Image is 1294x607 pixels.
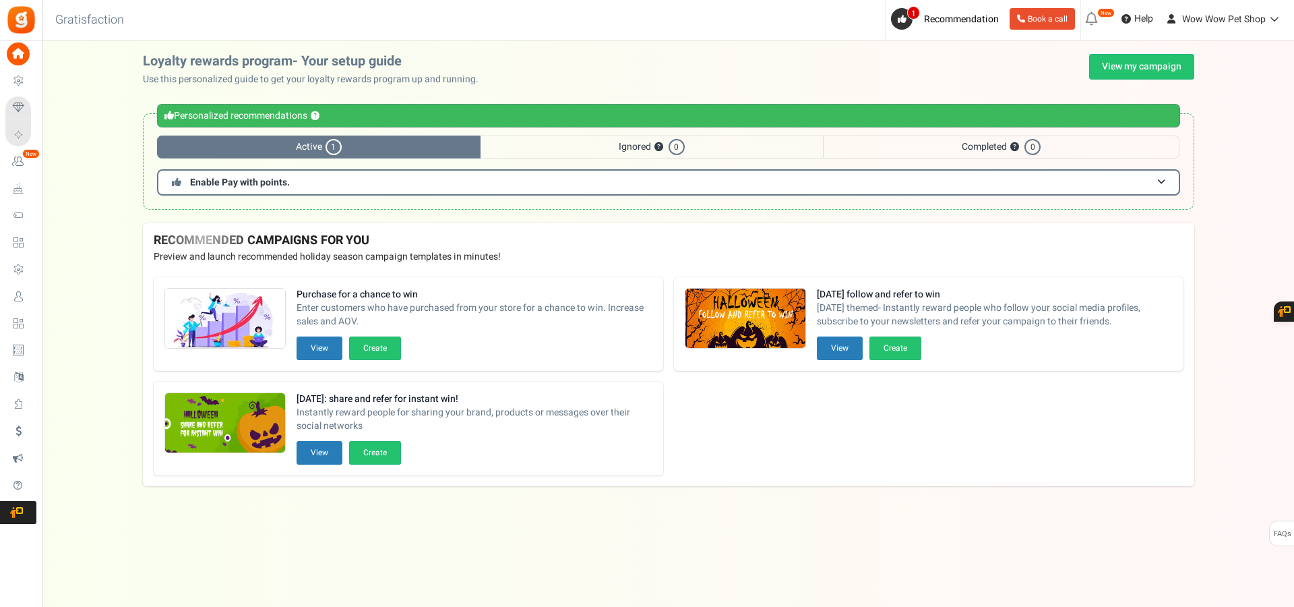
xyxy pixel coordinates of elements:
img: Recommended Campaigns [685,289,805,349]
h3: Gratisfaction [40,7,139,34]
div: Personalized recommendations [157,104,1180,127]
span: Wow Wow Pet Shop [1182,12,1266,26]
p: Use this personalized guide to get your loyalty rewards program up and running. [143,73,489,86]
span: FAQs [1273,521,1291,547]
button: View [817,337,863,360]
button: ? [1010,143,1019,152]
span: 0 [669,139,685,155]
img: Gratisfaction [6,5,36,35]
a: 1 Recommendation [891,8,1004,30]
strong: [DATE]: share and refer for instant win! [297,393,652,406]
button: View [297,337,342,360]
a: Help [1116,8,1159,30]
em: New [22,149,40,158]
span: Help [1131,12,1153,26]
span: Active [157,136,481,158]
span: Recommendation [924,12,999,26]
strong: [DATE] follow and refer to win [817,288,1173,301]
a: New [5,150,36,173]
span: Enter customers who have purchased from your store for a chance to win. Increase sales and AOV. [297,301,652,328]
em: New [1097,8,1115,18]
span: 1 [907,6,920,20]
button: ? [654,143,663,152]
button: View [297,441,342,465]
span: Instantly reward people for sharing your brand, products or messages over their social networks [297,406,652,433]
h4: RECOMMENDED CAMPAIGNS FOR YOU [154,234,1183,248]
img: Recommended Campaigns [165,289,285,349]
strong: Purchase for a chance to win [297,288,652,301]
span: [DATE] themed- Instantly reward people who follow your social media profiles, subscribe to your n... [817,301,1173,328]
button: Create [869,337,921,360]
button: ? [311,112,319,121]
a: Book a call [1010,8,1075,30]
span: 1 [326,139,342,155]
span: Ignored [481,136,823,158]
span: Enable Pay with points. [190,175,290,190]
button: Create [349,337,401,360]
span: 0 [1024,139,1041,155]
a: View my campaign [1089,54,1194,80]
button: Create [349,441,401,465]
span: Completed [823,136,1179,158]
h2: Loyalty rewards program- Your setup guide [143,54,489,69]
img: Recommended Campaigns [165,393,285,454]
p: Preview and launch recommended holiday season campaign templates in minutes! [154,250,1183,264]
